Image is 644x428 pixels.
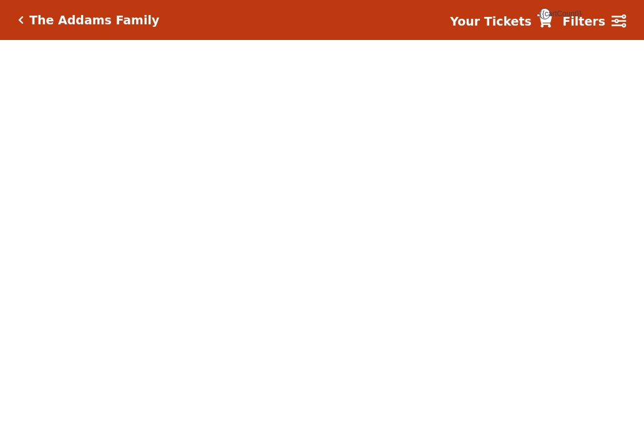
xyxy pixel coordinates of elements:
a: Filters [562,12,626,31]
a: Your Tickets {{cartCount}} [450,12,552,31]
span: {{cartCount}} [539,8,550,19]
a: Click here to go back to filters [18,16,24,24]
strong: Filters [562,14,605,28]
strong: Your Tickets [450,14,532,28]
h5: The Addams Family [29,13,159,27]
